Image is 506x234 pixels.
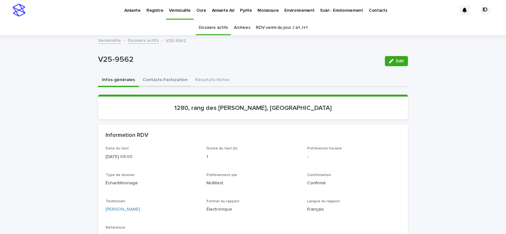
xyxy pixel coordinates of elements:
span: Prélèvement par [207,173,237,177]
img: stacker-logo-s-only.png [13,4,25,16]
p: Multitest [207,180,300,187]
span: Référence [106,226,125,230]
a: Archives [234,20,250,35]
h2: Information RDV [106,132,148,139]
a: [PERSON_NAME] [106,206,140,213]
span: Edit [396,59,404,63]
button: Contacts-Facturation [139,74,191,87]
a: RDV vermi du jour J et J+1 [256,20,307,35]
p: Électronique [207,206,300,213]
p: - [307,154,400,160]
span: Duree du test (h) [207,147,238,150]
button: Résultats-Notes [191,74,233,87]
span: Date du test [106,147,129,150]
span: Type de dossier [106,173,135,177]
p: Confirmé [307,180,400,187]
span: Préférence horaire [307,147,342,150]
p: V25-9562 [166,37,186,44]
span: Langue du rapport [307,199,340,203]
button: Edit [385,56,408,66]
a: Dossiers actifs [199,20,228,35]
p: 1280, rang des [PERSON_NAME], [GEOGRAPHIC_DATA] [106,104,400,112]
span: Format du rapport [207,199,239,203]
div: ID [480,5,490,15]
p: Français [307,206,400,213]
button: Infos-générales [98,74,139,87]
span: Technicien [106,199,125,203]
a: Dossiers actifs [128,36,159,44]
p: [DATE] 09:00 [106,154,199,160]
p: Échantillonnage [106,180,199,187]
p: 1 [207,154,300,160]
a: Vermiculite [98,36,121,44]
span: Confirmation [307,173,331,177]
p: V25-9562 [98,55,380,64]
